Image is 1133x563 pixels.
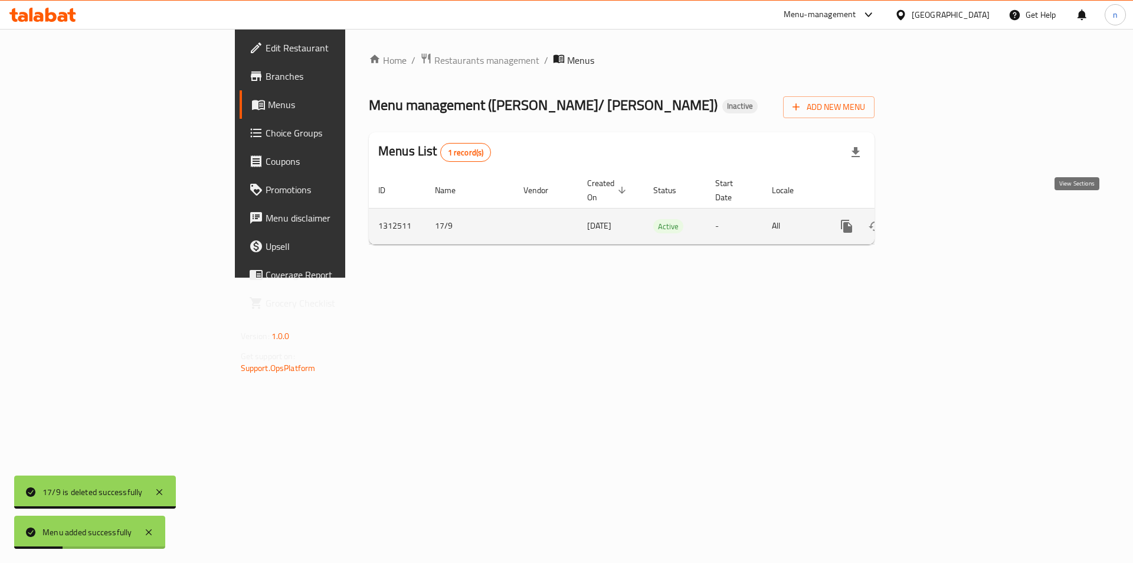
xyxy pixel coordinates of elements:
span: [DATE] [587,218,611,233]
span: Start Date [715,176,748,204]
span: Upsell [266,239,415,253]
a: Edit Restaurant [240,34,424,62]
button: more [833,212,861,240]
span: Menus [268,97,415,112]
span: Menu disclaimer [266,211,415,225]
a: Grocery Checklist [240,289,424,317]
a: Coupons [240,147,424,175]
div: Menu added successfully [42,526,132,539]
a: Upsell [240,232,424,261]
span: Name [435,183,471,197]
a: Choice Groups [240,119,424,147]
span: Restaurants management [434,53,539,67]
nav: breadcrumb [369,53,875,68]
td: 17/9 [425,208,514,244]
th: Actions [823,173,955,209]
td: All [762,208,823,244]
span: 1.0.0 [271,328,290,344]
span: Edit Restaurant [266,41,415,55]
a: Menus [240,90,424,119]
span: Created On [587,176,630,204]
a: Coverage Report [240,261,424,289]
span: Vendor [523,183,564,197]
a: Support.OpsPlatform [241,360,316,376]
span: Coupons [266,154,415,168]
span: Branches [266,69,415,83]
span: Status [653,183,692,197]
td: - [706,208,762,244]
span: 1 record(s) [441,147,491,158]
span: Active [653,220,683,233]
span: Menus [567,53,594,67]
li: / [544,53,548,67]
span: Menu management ( [PERSON_NAME]/ [PERSON_NAME] ) [369,92,718,118]
span: Promotions [266,183,415,197]
div: Export file [841,138,870,167]
div: 17/9 is deleted successfully [42,486,143,499]
table: enhanced table [369,173,955,245]
a: Menu disclaimer [240,204,424,232]
button: Add New Menu [783,96,875,118]
a: Restaurants management [420,53,539,68]
span: Coverage Report [266,268,415,282]
div: Active [653,219,683,233]
a: Branches [240,62,424,90]
span: Get support on: [241,349,295,364]
span: Inactive [722,101,758,111]
span: ID [378,183,401,197]
span: Add New Menu [793,100,865,115]
span: Version: [241,328,270,344]
h2: Menus List [378,142,491,162]
a: Promotions [240,175,424,204]
span: n [1113,8,1118,21]
div: Menu-management [784,8,856,22]
div: Inactive [722,99,758,113]
div: [GEOGRAPHIC_DATA] [912,8,990,21]
span: Grocery Checklist [266,296,415,310]
span: Choice Groups [266,126,415,140]
span: Locale [772,183,809,197]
